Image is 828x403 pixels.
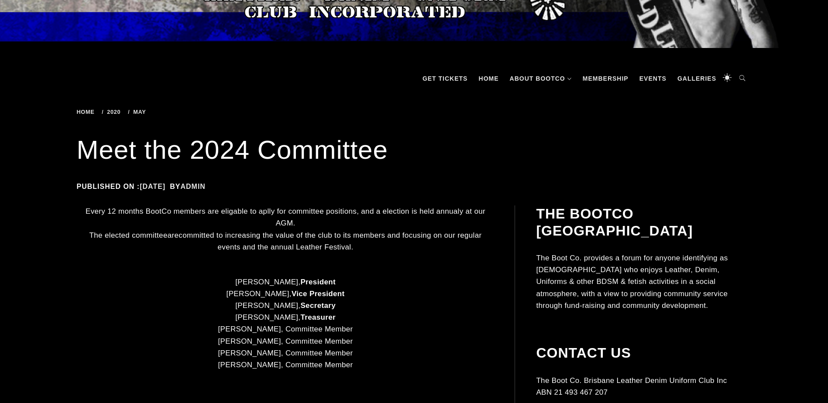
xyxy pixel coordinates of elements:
p: [PERSON_NAME], [PERSON_NAME], [PERSON_NAME], [PERSON_NAME], [PERSON_NAME], Committee Member [PERS... [78,276,493,371]
h1: Meet the 2024 Committee [77,133,752,167]
strong: President [300,278,336,286]
a: Membership [578,65,633,92]
a: [DATE] [140,183,165,190]
a: May [128,109,149,115]
a: Events [635,65,671,92]
p: The Boot Co. provides a forum for anyone identifying as [DEMOGRAPHIC_DATA] who enjoys Leather, De... [536,252,750,311]
a: admin [180,183,205,190]
strong: Treasurer [300,313,336,321]
h2: Contact Us [536,345,750,361]
strong: Secretary [300,301,336,310]
a: Galleries [673,65,721,92]
a: 2020 [102,109,124,115]
strong: Vice President [292,290,345,298]
h2: The BootCo [GEOGRAPHIC_DATA] [536,205,750,239]
g: are [168,231,179,239]
span: Published on : [77,183,170,190]
a: Home [77,109,98,115]
a: Home [474,65,503,92]
span: by [170,183,210,190]
div: Breadcrumbs [77,109,245,115]
a: GET TICKETS [418,65,472,92]
a: About BootCo [505,65,576,92]
p: Every 12 months BootCo members are eligable to aplly for committee positions, and a election is h... [78,205,493,265]
p: The Boot Co. Brisbane Leather Denim Uniform Club Inc ABN 21 493 467 207 [536,375,750,398]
